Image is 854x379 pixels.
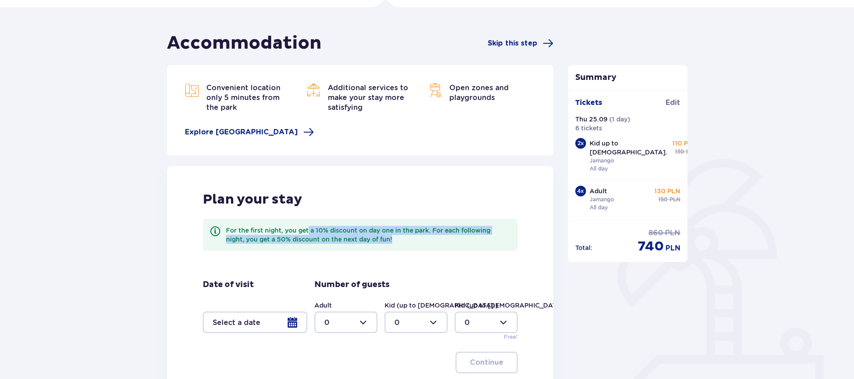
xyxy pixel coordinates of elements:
[590,139,667,157] p: Kid up to [DEMOGRAPHIC_DATA].
[203,279,254,290] p: Date of visit
[449,83,509,102] span: Open zones and playgrounds
[575,115,607,124] p: Thu 25.09
[328,83,408,112] span: Additional services to make your stay more satisfying
[488,38,537,48] span: Skip this step
[385,301,498,310] label: Kid (up to [DEMOGRAPHIC_DATA].)
[665,228,680,238] p: PLN
[654,187,680,196] p: 130 PLN
[185,127,298,137] span: Explore [GEOGRAPHIC_DATA]
[314,301,332,310] label: Adult
[206,83,280,112] span: Convenient location only 5 minutes from the park
[575,138,586,149] div: 2 x
[568,72,688,83] p: Summary
[488,38,553,49] a: Skip this step
[470,358,503,367] p: Continue
[185,83,199,97] img: Map Icon
[658,196,668,204] p: 150
[590,157,614,165] p: Jamango
[590,204,608,212] p: All day
[306,83,321,97] img: Bar Icon
[575,243,592,252] p: Total :
[672,139,697,148] p: 110 PLN
[590,196,614,204] p: Jamango
[609,115,630,124] p: ( 1 day )
[638,238,664,255] p: 740
[428,83,442,97] img: Map Icon
[504,333,518,341] p: Free!
[455,301,568,310] label: Kid (up to [DEMOGRAPHIC_DATA].)
[590,187,607,196] p: Adult
[686,148,697,156] p: PLN
[649,228,663,238] p: 860
[670,196,680,204] p: PLN
[575,124,602,133] p: 6 tickets
[575,186,586,196] div: 4 x
[226,226,511,244] div: For the first night, you get a 10% discount on day one in the park. For each following night, you...
[456,352,518,373] button: Continue
[314,279,389,290] p: Number of guests
[575,98,602,108] p: Tickets
[203,191,302,208] p: Plan your stay
[666,243,680,253] p: PLN
[666,98,680,108] a: Edit
[675,148,684,156] p: 130
[185,127,314,137] a: Explore [GEOGRAPHIC_DATA]
[167,32,322,54] h1: Accommodation
[590,165,608,173] p: All day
